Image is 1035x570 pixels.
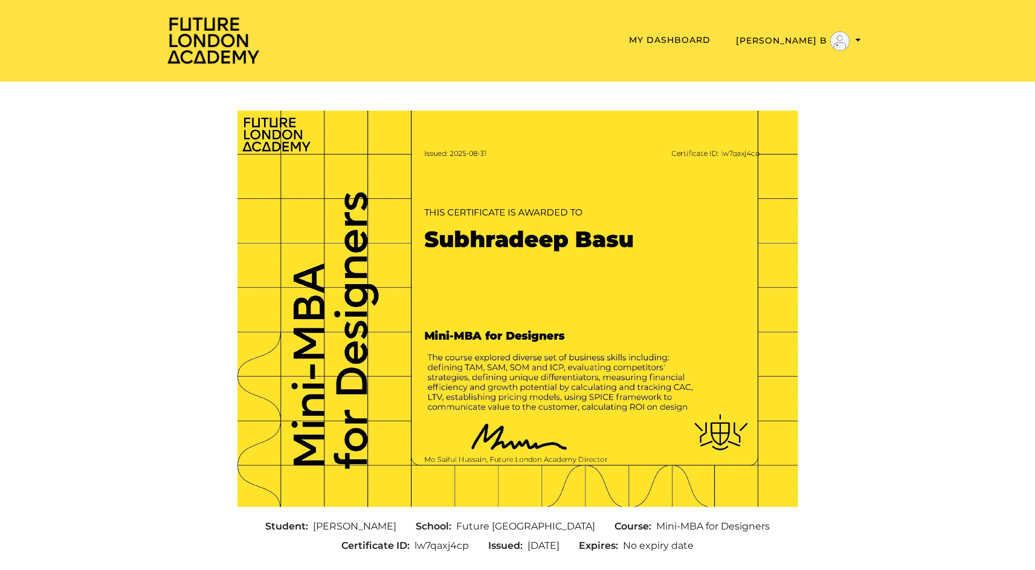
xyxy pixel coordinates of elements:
[313,519,396,534] span: [PERSON_NAME]
[527,539,559,553] span: [DATE]
[341,539,414,553] span: Certificate ID:
[656,519,770,534] span: Mini-MBA for Designers
[416,519,456,534] span: School:
[732,31,865,51] button: Toggle menu
[579,539,623,553] span: Expires:
[165,16,262,65] img: Home Page
[456,519,595,534] span: Future [GEOGRAPHIC_DATA]
[488,539,527,553] span: Issued:
[614,519,656,534] span: Course:
[237,111,798,507] img: Certificate
[414,539,469,553] span: lw7qaxj4cp
[265,519,313,534] span: Student:
[629,34,711,45] a: My Dashboard
[623,539,694,553] span: No expiry date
